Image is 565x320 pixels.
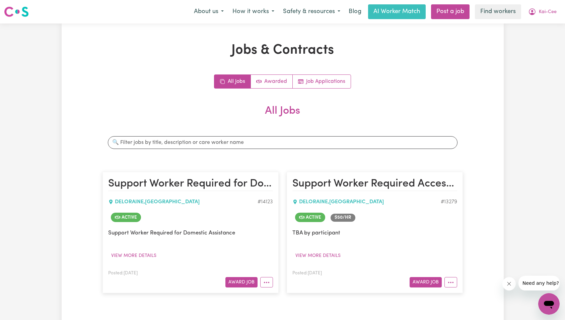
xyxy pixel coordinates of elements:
img: Careseekers logo [4,6,29,18]
a: Post a job [431,4,470,19]
iframe: Button to launch messaging window [538,293,560,315]
a: Job applications [293,75,351,88]
span: Kai-Cee [539,8,557,16]
span: Job rate per hour [331,214,355,222]
p: Support Worker Required for Domestic Assistance [108,229,273,237]
span: Posted: [DATE] [108,271,138,275]
button: My Account [524,5,561,19]
p: TBA by participant [292,229,457,237]
button: Award Job [410,277,442,287]
button: More options [444,277,457,287]
div: DELORAINE , [GEOGRAPHIC_DATA] [108,198,258,206]
div: Job ID #13279 [441,198,457,206]
iframe: Close message [502,277,516,290]
a: Active jobs [251,75,293,88]
h2: All Jobs [102,105,463,128]
a: AI Worker Match [368,4,426,19]
a: Careseekers logo [4,4,29,19]
span: Job is active [295,213,325,222]
button: About us [190,5,228,19]
button: How it works [228,5,279,19]
span: Posted: [DATE] [292,271,322,275]
a: Blog [345,4,365,19]
h2: Support Worker Required Access Community Social and Rec Activity [292,177,457,191]
div: DELORAINE , [GEOGRAPHIC_DATA] [292,198,441,206]
h2: Support Worker Required for Domestic Assistance [108,177,273,191]
iframe: Message from company [518,276,560,290]
input: 🔍 Filter jobs by title, description or care worker name [108,136,457,149]
button: Safety & resources [279,5,345,19]
button: View more details [108,251,159,261]
button: View more details [292,251,344,261]
h1: Jobs & Contracts [102,42,463,58]
button: Award Job [225,277,258,287]
a: All jobs [214,75,251,88]
a: Find workers [475,4,521,19]
button: More options [260,277,273,287]
div: Job ID #14123 [258,198,273,206]
span: Job is active [111,213,141,222]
